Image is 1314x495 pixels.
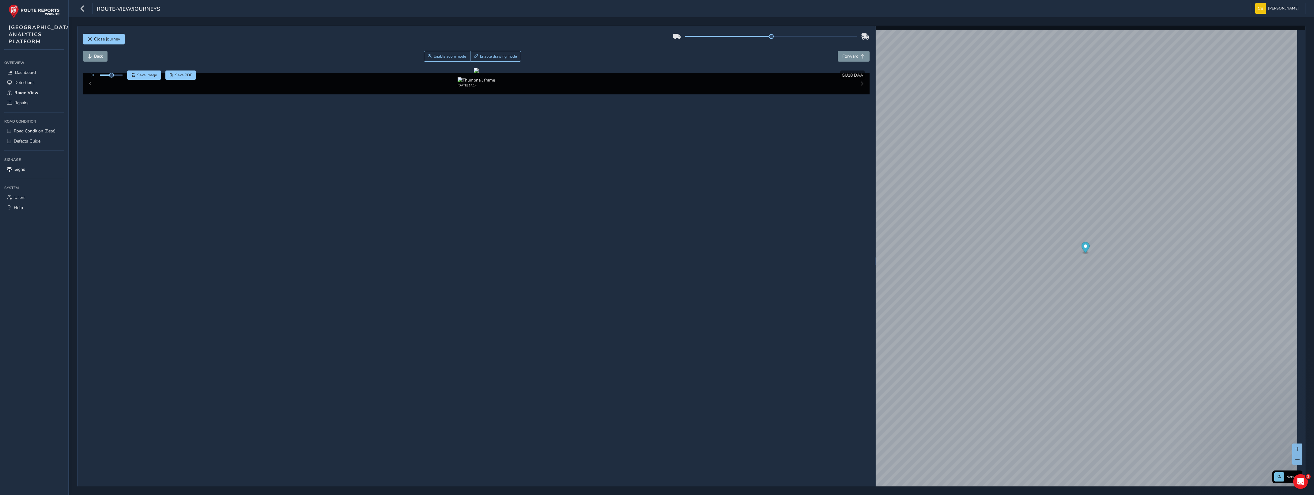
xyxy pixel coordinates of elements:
span: Network [1286,474,1301,479]
span: Signs [14,166,25,172]
span: Help [14,205,23,211]
span: Enable zoom mode [434,54,466,59]
span: Road Condition (Beta) [14,128,55,134]
span: Repairs [14,100,28,106]
a: Signs [4,164,64,174]
div: Map marker [1082,242,1090,255]
a: Repairs [4,98,64,108]
span: Forward [842,53,859,59]
span: Save PDF [175,73,192,78]
a: Dashboard [4,67,64,78]
img: diamond-layout [1255,3,1266,14]
span: GU18 DAA [842,72,863,78]
div: Road Condition [4,117,64,126]
span: Enable drawing mode [480,54,517,59]
span: 1 [1306,474,1311,479]
a: Road Condition (Beta) [4,126,64,136]
span: Close journey [94,36,120,42]
a: Defects Guide [4,136,64,146]
button: PDF [165,70,196,80]
span: Defects Guide [14,138,40,144]
div: Signage [4,155,64,164]
iframe: Intercom live chat [1293,474,1308,489]
img: Thumbnail frame [458,77,495,83]
button: Draw [470,51,521,62]
span: Dashboard [15,70,36,75]
span: route-view/journeys [97,5,160,14]
span: Users [14,195,25,200]
img: rr logo [9,4,60,18]
a: Users [4,192,64,203]
span: [GEOGRAPHIC_DATA] ANALYTICS PLATFORM [9,24,73,45]
a: Route View [4,88,64,98]
span: Save image [137,73,157,78]
button: Back [83,51,108,62]
span: [PERSON_NAME] [1268,3,1299,14]
a: Help [4,203,64,213]
a: Detections [4,78,64,88]
div: [DATE] 14:14 [458,83,495,88]
span: Detections [14,80,35,86]
button: Zoom [424,51,470,62]
button: [PERSON_NAME] [1255,3,1301,14]
div: System [4,183,64,192]
span: Route View [14,90,38,96]
span: Back [94,53,103,59]
button: Close journey [83,34,125,44]
button: Save [127,70,161,80]
div: Overview [4,58,64,67]
button: Forward [838,51,870,62]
